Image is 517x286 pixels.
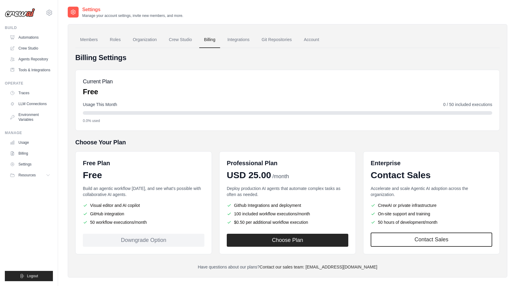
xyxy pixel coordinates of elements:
[75,53,500,63] h4: Billing Settings
[75,264,500,270] p: Have questions about our plans?
[7,54,53,64] a: Agents Repository
[5,271,53,281] button: Logout
[7,43,53,53] a: Crew Studio
[83,159,110,167] h6: Free Plan
[371,159,492,167] h6: Enterprise
[371,202,492,208] li: CrewAI or private infrastructure
[83,185,204,198] p: Build an agentic workflow [DATE], and see what's possible with collaborative AI agents.
[443,101,492,108] span: 0 / 50 included executions
[83,87,113,97] p: Free
[83,101,117,108] span: Usage This Month
[83,211,204,217] li: GitHub integration
[7,65,53,75] a: Tools & Integrations
[75,138,500,146] h5: Choose Your Plan
[223,32,254,48] a: Integrations
[371,233,492,247] a: Contact Sales
[83,234,204,247] div: Downgrade Option
[5,25,53,30] div: Build
[83,77,113,86] h5: Current Plan
[83,170,204,181] div: Free
[128,32,161,48] a: Organization
[83,118,100,123] span: 0.0% used
[227,202,348,208] li: Github Integrations and deployment
[5,8,35,17] img: Logo
[227,234,348,247] button: Choose Plan
[7,159,53,169] a: Settings
[227,211,348,217] li: 100 included workflow executions/month
[105,32,125,48] a: Roles
[299,32,324,48] a: Account
[7,138,53,147] a: Usage
[5,81,53,86] div: Operate
[7,88,53,98] a: Traces
[164,32,197,48] a: Crew Studio
[83,202,204,208] li: Visual editor and AI copilot
[257,32,297,48] a: Git Repositories
[227,185,348,198] p: Deploy production AI agents that automate complex tasks as often as needed.
[371,211,492,217] li: On-site support and training
[7,149,53,158] a: Billing
[260,265,377,269] a: Contact our sales team: [EMAIL_ADDRESS][DOMAIN_NAME]
[82,6,183,13] h2: Settings
[227,219,348,225] li: $0.50 per additional workflow execution
[7,33,53,42] a: Automations
[7,99,53,109] a: LLM Connections
[371,170,492,181] div: Contact Sales
[227,159,278,167] h6: Professional Plan
[27,274,38,278] span: Logout
[7,170,53,180] button: Resources
[82,13,183,18] p: Manage your account settings, invite new members, and more.
[7,110,53,124] a: Environment Variables
[75,32,102,48] a: Members
[5,130,53,135] div: Manage
[272,172,289,181] span: /month
[371,219,492,225] li: 50 hours of development/month
[18,173,36,178] span: Resources
[227,170,271,181] span: USD 25.00
[199,32,220,48] a: Billing
[371,185,492,198] p: Accelerate and scale Agentic AI adoption across the organization.
[83,219,204,225] li: 50 workflow executions/month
